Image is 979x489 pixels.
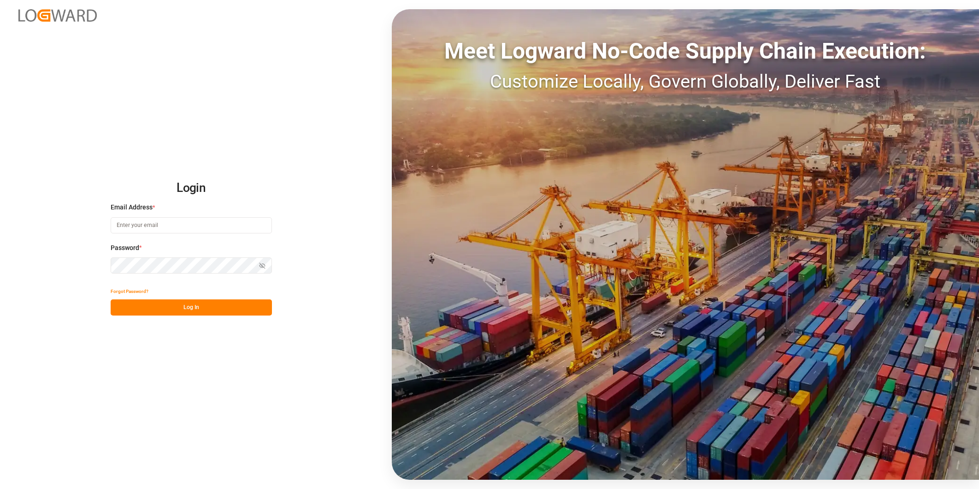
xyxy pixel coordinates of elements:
[111,243,139,253] span: Password
[18,9,97,22] img: Logward_new_orange.png
[111,173,272,203] h2: Login
[392,35,979,68] div: Meet Logward No-Code Supply Chain Execution:
[111,299,272,316] button: Log In
[392,68,979,95] div: Customize Locally, Govern Globally, Deliver Fast
[111,283,148,299] button: Forgot Password?
[111,217,272,233] input: Enter your email
[111,203,153,212] span: Email Address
